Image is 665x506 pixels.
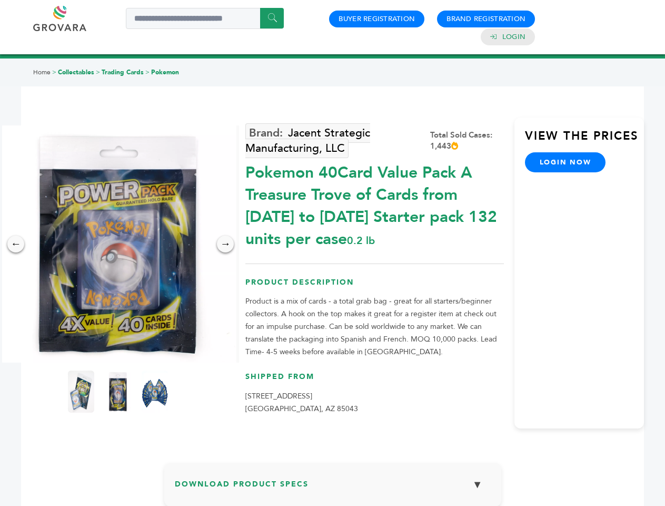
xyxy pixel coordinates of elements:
div: ← [7,236,24,252]
h3: Download Product Specs [175,473,491,504]
a: Home [33,68,51,76]
div: → [217,236,234,252]
img: Pokemon 40-Card Value Pack – A Treasure Trove of Cards from 1996 to 2024 - Starter pack! 132 unit... [105,371,131,413]
h3: Product Description [245,277,504,296]
a: Trading Cards [102,68,144,76]
a: Login [502,32,525,42]
span: > [96,68,100,76]
span: 0.2 lb [347,233,375,248]
a: Brand Registration [446,14,525,24]
button: ▼ [464,473,491,496]
h3: Shipped From [245,372,504,390]
a: Buyer Registration [339,14,415,24]
a: Pokemon [151,68,179,76]
img: Pokemon 40-Card Value Pack – A Treasure Trove of Cards from 1996 to 2024 - Starter pack! 132 unit... [142,371,168,413]
span: > [52,68,56,76]
p: Product is a mix of cards - a total grab bag - great for all starters/beginner collectors. A hook... [245,295,504,358]
p: [STREET_ADDRESS] [GEOGRAPHIC_DATA], AZ 85043 [245,390,504,415]
div: Total Sold Cases: 1,443 [430,130,504,152]
span: > [145,68,150,76]
div: Pokemon 40Card Value Pack A Treasure Trove of Cards from [DATE] to [DATE] Starter pack 132 units ... [245,157,504,250]
a: login now [525,152,606,172]
input: Search a product or brand... [126,8,284,29]
h3: View the Prices [525,128,644,152]
img: Pokemon 40-Card Value Pack – A Treasure Trove of Cards from 1996 to 2024 - Starter pack! 132 unit... [68,371,94,413]
a: Jacent Strategic Manufacturing, LLC [245,123,370,158]
a: Collectables [58,68,94,76]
